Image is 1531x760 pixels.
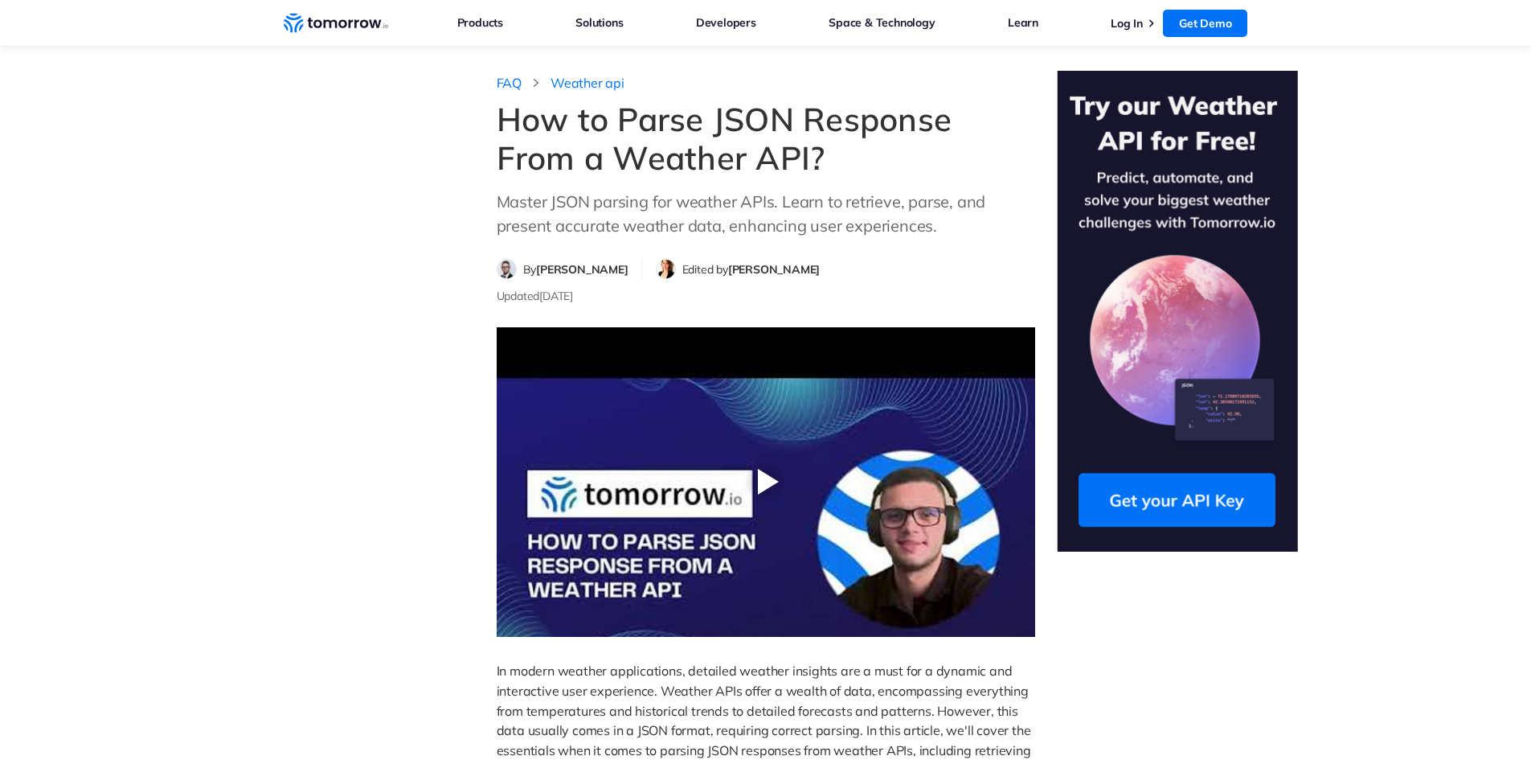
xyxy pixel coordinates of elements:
span: [PERSON_NAME] [536,262,628,277]
span: Updated [DATE] [497,289,573,303]
a: Log In [1111,16,1143,31]
p: Master JSON parsing for weather APIs. Learn to retrieve, parse, and present accurate weather data... [497,190,1035,238]
a: Space & Technology [829,12,935,33]
span: Edited by [682,262,821,277]
a: Home link [284,11,388,35]
img: Michelle Meyer editor profile picture [657,260,675,278]
img: Filip Dimkovski [497,260,516,278]
a: Weather api [551,75,624,92]
a: Developers [696,12,756,33]
h1: How to Parse JSON Response From a Weather API? [497,100,1035,177]
a: Solutions [575,12,623,33]
span: By [523,262,628,277]
span: [PERSON_NAME] [728,262,820,277]
a: Learn [1008,12,1038,33]
a: FAQ [497,75,522,92]
a: Products [457,12,503,33]
img: Try Our Weather API for Free [1057,71,1298,552]
nav: breadcrumb [497,71,1035,92]
a: Get Demo [1163,10,1247,37]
